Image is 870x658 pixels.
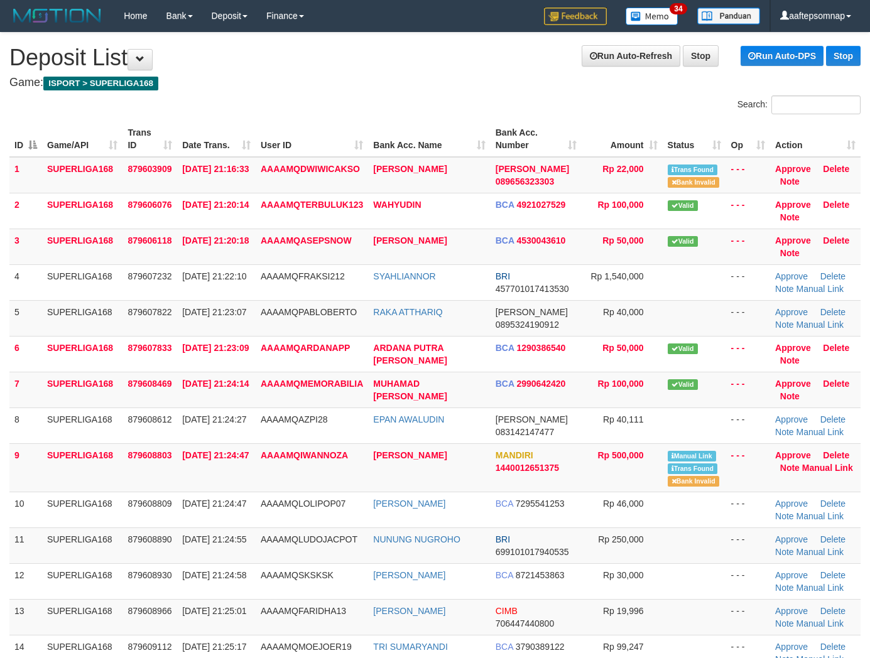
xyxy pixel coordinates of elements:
[597,450,643,460] span: Rp 500,000
[780,355,800,365] a: Note
[261,642,352,652] span: AAAAMQMOEJOER19
[42,193,122,229] td: SUPERLIGA168
[597,200,643,210] span: Rp 100,000
[726,121,770,157] th: Op: activate to sort column ascending
[775,499,808,509] a: Approve
[668,236,698,247] span: Valid transaction
[668,343,698,354] span: Valid transaction
[775,547,794,557] a: Note
[820,606,846,616] a: Delete
[726,229,770,264] td: - - -
[697,8,760,24] img: panduan.png
[775,534,808,544] a: Approve
[668,200,698,211] span: Valid transaction
[128,343,171,353] span: 879607833
[373,414,444,424] a: EPAN AWALUDIN
[261,379,363,389] span: AAAAMQMEMORABILIA
[182,164,249,174] span: [DATE] 21:16:33
[373,307,442,317] a: RAKA ATTHARIQ
[544,8,607,25] img: Feedback.jpg
[373,271,435,281] a: SYAHLIANNOR
[775,583,794,593] a: Note
[496,547,569,557] span: Copy 699101017940535 to clipboard
[775,618,794,628] a: Note
[775,235,811,245] a: Approve
[820,271,846,281] a: Delete
[496,343,514,353] span: BCA
[496,320,559,330] span: Copy 0895324190912 to clipboard
[780,212,800,222] a: Note
[261,271,345,281] span: AAAAMQFRAKSI212
[182,534,246,544] span: [DATE] 21:24:55
[820,307,846,317] a: Delete
[726,492,770,527] td: - - -
[182,235,249,245] span: [DATE] 21:20:18
[780,248,800,258] a: Note
[182,271,246,281] span: [DATE] 21:22:10
[796,320,844,330] a: Manual Link
[603,499,644,509] span: Rp 46,000
[9,443,42,492] td: 9
[775,164,811,174] a: Approve
[496,499,513,509] span: BCA
[496,642,513,652] span: BCA
[373,164,447,174] a: [PERSON_NAME]
[823,235,849,245] a: Delete
[726,563,770,599] td: - - -
[182,450,249,460] span: [DATE] 21:24:47
[496,618,554,628] span: Copy 706447440800 to clipboard
[128,164,171,174] span: 879603909
[122,121,177,157] th: Trans ID: activate to sort column ascending
[261,606,346,616] span: AAAAMQFARIDHA13
[9,563,42,599] td: 12
[261,499,345,509] span: AAAAMQLOLIPOP07
[261,414,328,424] span: AAAAMQAZPI28
[726,336,770,372] td: - - -
[775,606,808,616] a: Approve
[775,307,808,317] a: Approve
[261,570,334,580] span: AAAAMQSKSKSK
[582,121,662,157] th: Amount: activate to sort column ascending
[496,534,510,544] span: BRI
[9,300,42,336] td: 5
[668,463,718,474] span: Similar transaction found
[823,200,849,210] a: Delete
[496,570,513,580] span: BCA
[582,45,680,67] a: Run Auto-Refresh
[668,164,718,175] span: Similar transaction found
[182,499,246,509] span: [DATE] 21:24:47
[261,200,363,210] span: AAAAMQTERBULUK123
[780,176,800,186] a: Note
[42,563,122,599] td: SUPERLIGA168
[737,95,861,114] label: Search:
[128,307,171,317] span: 879607822
[775,450,811,460] a: Approve
[491,121,582,157] th: Bank Acc. Number: activate to sort column ascending
[683,45,719,67] a: Stop
[496,606,518,616] span: CIMB
[796,284,844,294] a: Manual Link
[182,642,246,652] span: [DATE] 21:25:17
[128,642,171,652] span: 879609112
[496,414,568,424] span: [PERSON_NAME]
[43,77,158,90] span: ISPORT > SUPERLIGA168
[496,307,568,317] span: [PERSON_NAME]
[668,177,719,188] span: Bank is not match
[128,450,171,460] span: 879608803
[42,300,122,336] td: SUPERLIGA168
[128,606,171,616] span: 879608966
[516,379,565,389] span: Copy 2990642420 to clipboard
[182,343,249,353] span: [DATE] 21:23:09
[9,407,42,443] td: 8
[668,379,698,390] span: Valid transaction
[368,121,490,157] th: Bank Acc. Name: activate to sort column ascending
[668,451,716,461] span: Manually Linked
[775,284,794,294] a: Note
[496,235,514,245] span: BCA
[516,642,565,652] span: Copy 3790389122 to clipboard
[128,379,171,389] span: 879608469
[823,164,849,174] a: Delete
[496,379,514,389] span: BCA
[9,229,42,264] td: 3
[820,642,846,652] a: Delete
